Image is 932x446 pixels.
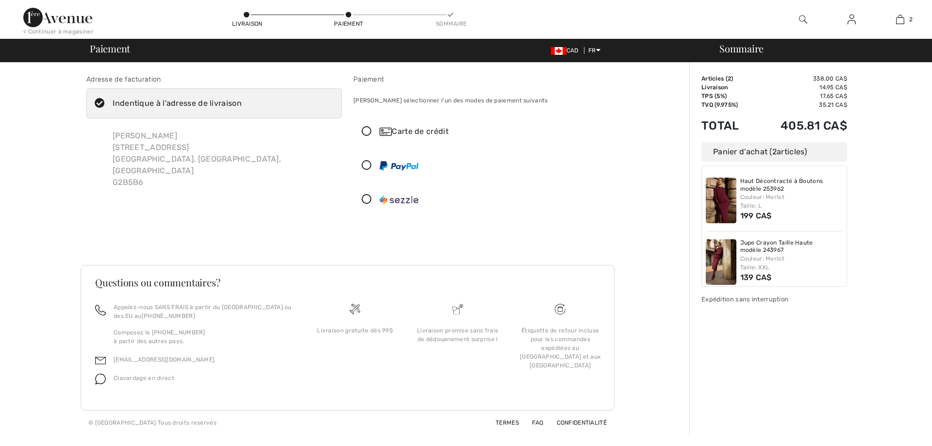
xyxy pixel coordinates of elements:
[114,375,174,381] span: Clavardage en direct
[414,326,501,344] div: Livraison promise sans frais de dédouanement surprise !
[551,47,566,55] img: Canadian Dollar
[740,254,843,272] div: Couleur: Merlot Taille: XXL
[86,74,342,84] div: Adresse de facturation
[754,100,847,109] td: 35.21 CA$
[105,122,342,196] div: [PERSON_NAME] [STREET_ADDRESS] [GEOGRAPHIC_DATA], [GEOGRAPHIC_DATA], [GEOGRAPHIC_DATA] G2B5B6
[701,142,847,162] div: Panier d'achat ( articles)
[708,44,926,53] div: Sommaire
[772,147,777,156] span: 2
[706,239,736,285] img: Jupe Crayon Taille Haute modèle 243967
[840,14,864,26] a: Se connecter
[754,109,847,142] td: 405.81 CA$
[90,44,130,53] span: Paiement
[353,74,609,84] div: Paiement
[520,419,543,426] a: FAQ
[95,305,106,315] img: call
[484,419,519,426] a: Termes
[23,27,94,36] div: < Continuer à magasiner
[95,374,106,384] img: chat
[436,19,465,28] div: Sommaire
[311,326,399,335] div: Livraison gratuite dès 99$
[380,161,418,170] img: PayPal
[114,328,292,346] p: Composez le [PHONE_NUMBER] à partir des autres pays.
[740,211,772,220] span: 199 CA$
[896,14,904,25] img: Mon panier
[349,304,360,314] img: Livraison gratuite dès 99$
[588,47,600,54] span: FR
[848,14,856,25] img: Mes infos
[754,92,847,100] td: 17.65 CA$
[799,14,807,25] img: recherche
[95,278,600,287] h3: Questions ou commentaires?
[95,355,106,366] img: email
[88,418,216,427] div: © [GEOGRAPHIC_DATA] Tous droits reservés
[232,19,261,28] div: Livraison
[380,126,602,137] div: Carte de crédit
[740,193,843,210] div: Couleur: Merlot Taille: L
[728,75,731,82] span: 2
[353,88,609,113] div: [PERSON_NAME] sélectionner l'un des modes de paiement suivants
[701,83,754,92] td: Livraison
[876,14,924,25] a: 2
[701,74,754,83] td: Articles ( )
[380,195,418,205] img: Sezzle
[740,178,843,193] a: Haut Décontracté à Boutons modèle 253962
[740,239,843,254] a: Jupe Crayon Taille Haute modèle 243967
[706,178,736,223] img: Haut Décontracté à Boutons modèle 253962
[23,8,92,27] img: 1ère Avenue
[740,273,772,282] span: 139 CA$
[114,303,292,320] p: Appelez-nous SANS FRAIS à partir du [GEOGRAPHIC_DATA] ou des EU au
[701,295,847,304] div: Expédition sans interruption
[551,47,582,54] span: CAD
[452,304,463,314] img: Livraison promise sans frais de dédouanement surprise&nbsp;!
[909,15,913,24] span: 2
[114,356,215,363] a: [EMAIL_ADDRESS][DOMAIN_NAME]
[142,313,195,319] a: [PHONE_NUMBER]
[701,109,754,142] td: Total
[754,74,847,83] td: 338.00 CA$
[113,98,242,109] div: Indentique à l'adresse de livraison
[380,128,392,136] img: Carte de crédit
[701,100,754,109] td: TVQ (9.975%)
[555,304,566,314] img: Livraison gratuite dès 99$
[754,83,847,92] td: 14.95 CA$
[516,326,604,370] div: Étiquette de retour incluse pour les commandes expédiées au [GEOGRAPHIC_DATA] et aux [GEOGRAPHIC_...
[701,92,754,100] td: TPS (5%)
[334,19,363,28] div: Paiement
[545,419,607,426] a: Confidentialité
